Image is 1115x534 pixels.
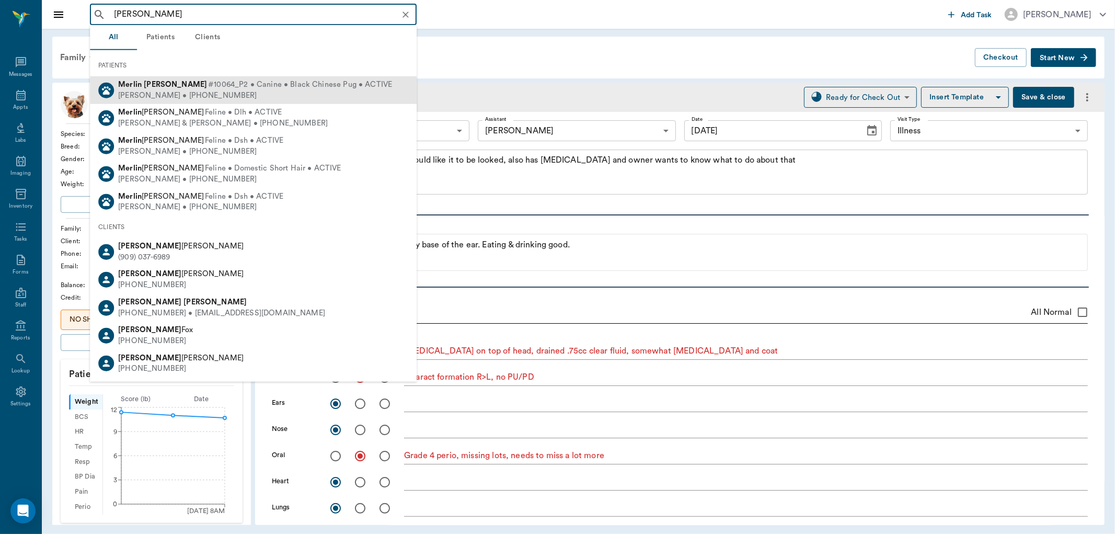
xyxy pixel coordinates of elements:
[113,477,117,483] tspan: 3
[61,249,106,258] div: Phone :
[921,87,1009,108] button: Insert Template
[205,107,282,118] span: Feline • Dlh • ACTIVE
[184,25,231,50] button: Clients
[208,79,392,90] span: #10064_P2 • Canine • Black Chinese Pug • ACTIVE
[975,48,1027,67] button: Checkout
[1031,48,1096,67] button: Start New
[69,499,102,515] div: Perio
[118,81,142,88] b: Merlin
[118,308,325,319] div: [PHONE_NUMBER] • [EMAIL_ADDRESS][DOMAIN_NAME]
[70,314,234,325] p: NO SHOW ON [DATE]
[205,163,341,174] span: Feline • Domestic Short Hair • ACTIVE
[61,280,106,290] div: Balance :
[69,410,102,425] div: BCS
[61,293,106,302] div: Credit :
[118,174,341,185] div: [PERSON_NAME] • [PHONE_NUMBER]
[118,270,244,278] span: [PERSON_NAME]
[103,394,169,404] div: Score ( lb )
[118,108,142,116] b: Merlin
[9,71,33,78] div: Messages
[69,394,102,410] div: Weight
[183,298,247,306] b: [PERSON_NAME]
[15,137,26,144] div: Labs
[61,224,106,233] div: Family :
[110,7,413,22] input: Search
[398,7,413,22] button: Clear
[272,503,290,512] label: Lungs
[118,242,244,250] span: [PERSON_NAME]
[1078,88,1096,106] button: more
[1013,87,1074,108] button: Save & close
[118,280,244,291] div: [PHONE_NUMBER]
[277,238,1083,251] p: Knot is located on top left of head, by base of the ear. Eating & drinking good.
[898,116,921,123] label: Visit Type
[890,120,1088,141] div: Illness
[61,167,106,176] div: Age :
[11,334,30,342] div: Reports
[118,252,244,263] div: (909) 037-6989
[144,81,207,88] b: [PERSON_NAME]
[1023,8,1091,21] div: [PERSON_NAME]
[113,428,117,435] tspan: 9
[1031,306,1072,319] span: All Normal
[69,439,102,455] div: Temp
[118,202,283,213] div: [PERSON_NAME] • [PHONE_NUMBER]
[13,104,28,111] div: Appts
[61,334,243,351] button: Add client Special Care Note
[118,90,392,101] div: [PERSON_NAME] • [PHONE_NUMBER]
[118,164,142,172] b: Merlin
[15,301,26,309] div: Staff
[61,91,88,118] img: Profile Image
[69,425,102,440] div: HR
[118,137,204,144] span: [PERSON_NAME]
[113,453,117,459] tspan: 6
[61,129,106,139] div: Species :
[205,191,283,202] span: Feline • Dsh • ACTIVE
[272,424,288,434] label: Nose
[118,326,181,334] b: [PERSON_NAME]
[279,154,1080,190] textarea: Has a knot on top of his head and would like it to be looked, also has [MEDICAL_DATA] and owner w...
[118,326,193,334] span: Fox
[69,455,102,470] div: Resp
[118,270,181,278] b: [PERSON_NAME]
[10,498,36,524] div: Open Intercom Messenger
[205,135,283,146] span: Feline • Dsh • ACTIVE
[118,146,283,157] div: [PERSON_NAME] • [PHONE_NUMBER]
[692,116,703,123] label: Date
[10,169,31,177] div: Imaging
[118,137,142,144] b: Merlin
[61,236,106,246] div: Client :
[118,108,204,116] span: [PERSON_NAME]
[113,501,117,507] tspan: 0
[272,476,290,486] label: Heart
[69,470,102,485] div: BP Dia
[90,25,137,50] button: All
[61,262,106,271] div: Email :
[61,196,243,213] button: Add patient Special Care Note
[485,116,507,123] label: Assistant
[118,118,328,129] div: [PERSON_NAME] & [PERSON_NAME] • [PHONE_NUMBER]
[69,484,102,499] div: Pain
[684,120,858,141] input: MM/DD/YYYY
[90,54,417,76] div: PATIENTS
[944,5,996,24] button: Add Task
[9,202,32,210] div: Inventory
[54,45,105,70] div: Family
[118,192,204,200] span: [PERSON_NAME]
[118,298,181,306] b: [PERSON_NAME]
[118,192,142,200] b: Merlin
[118,363,244,374] div: [PHONE_NUMBER]
[404,371,1088,383] textarea: cataract formation R>L, no PU/PD
[61,142,106,151] div: Breed :
[272,450,285,460] label: Oral
[118,164,204,172] span: [PERSON_NAME]
[118,354,244,361] span: [PERSON_NAME]
[826,92,900,104] div: Ready for Check Out
[137,25,184,50] button: Patients
[61,179,106,189] div: Weight :
[48,4,69,25] button: Close drawer
[272,398,285,407] label: Ears
[12,367,30,375] div: Lookup
[10,400,31,408] div: Settings
[187,508,225,514] tspan: [DATE] 8AM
